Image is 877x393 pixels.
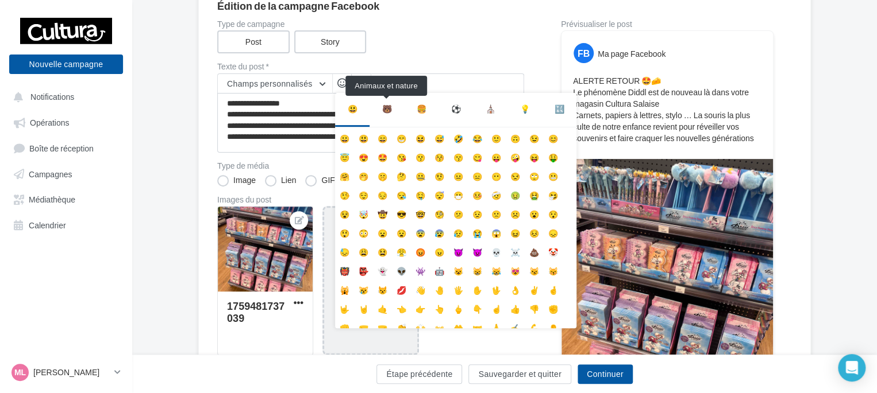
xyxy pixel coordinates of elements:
[487,279,506,298] li: 🖖
[30,92,74,102] span: Notifications
[411,165,430,184] li: 🤐
[451,102,461,116] div: ⚽
[373,146,392,165] li: 🤩
[335,222,354,241] li: 😲
[487,127,506,146] li: 🙂
[354,298,373,317] li: 🤘
[544,127,563,146] li: 😊
[14,367,26,378] span: Ml
[487,317,506,336] li: 🙏
[354,241,373,260] li: 😩
[335,317,354,336] li: 👊
[506,146,525,165] li: 🤪
[227,79,313,88] span: Champs personnalisés
[430,260,449,279] li: 🤖
[468,203,487,222] li: 😟
[411,317,430,336] li: 🙌
[354,222,373,241] li: 😳
[506,127,525,146] li: 🙃
[525,127,544,146] li: 😉
[7,214,125,235] a: Calendrier
[217,20,524,28] label: Type de campagne
[373,184,392,203] li: 😔
[227,299,284,324] div: 1759481737039
[411,127,430,146] li: 😆
[525,146,544,165] li: 😝
[218,74,332,94] button: Champs personnalisés
[294,30,367,53] label: Story
[373,241,392,260] li: 😫
[392,165,411,184] li: 🤔
[376,364,462,384] button: Étape précédente
[544,279,563,298] li: 🤞
[544,222,563,241] li: 😞
[430,184,449,203] li: 😴
[449,317,468,336] li: 🤲
[335,241,354,260] li: 😓
[449,298,468,317] li: 🖕
[525,222,544,241] li: 😣
[335,146,354,165] li: 😇
[392,146,411,165] li: 😘
[449,203,468,222] li: 😕
[449,279,468,298] li: 🖐
[33,367,110,378] p: [PERSON_NAME]
[449,260,468,279] li: 😺
[9,361,123,383] a: Ml [PERSON_NAME]
[525,317,544,336] li: 💪
[468,165,487,184] li: 😑
[382,102,392,116] div: 🐻
[335,279,354,298] li: 🙀
[335,127,354,146] li: 😀
[506,184,525,203] li: 🤢
[525,260,544,279] li: 😼
[506,279,525,298] li: 👌
[430,317,449,336] li: 👐
[392,222,411,241] li: 😧
[430,203,449,222] li: 🧐
[544,165,563,184] li: 😬
[373,222,392,241] li: 😦
[7,188,125,209] a: Médiathèque
[486,102,495,116] div: ⛪
[468,184,487,203] li: 🤒
[430,165,449,184] li: 🤨
[838,354,866,382] div: Open Intercom Messenger
[468,364,571,384] button: Sauvegarder et quitter
[468,222,487,241] li: 😭
[525,279,544,298] li: ✌
[468,127,487,146] li: 😂
[487,203,506,222] li: 🙁
[506,165,525,184] li: 😒
[525,165,544,184] li: 🙄
[525,298,544,317] li: 👎
[335,184,354,203] li: 🤥
[217,63,524,71] label: Texte du post *
[411,298,430,317] li: 👉
[578,364,633,384] button: Continuer
[335,203,354,222] li: 😵
[417,102,426,116] div: 🍔
[217,162,524,170] label: Type de média
[574,43,594,63] div: FB
[373,203,392,222] li: 🤠
[345,76,427,96] div: Animaux et nature
[392,260,411,279] li: 👽
[411,203,430,222] li: 🤓
[544,184,563,203] li: 🤧
[217,1,792,11] div: Édition de la campagne Facebook
[525,203,544,222] li: 😮
[544,317,563,336] li: 👂
[544,146,563,165] li: 🤑
[392,127,411,146] li: 😁
[411,222,430,241] li: 😨
[506,317,525,336] li: ✍
[411,241,430,260] li: 😡
[544,260,563,279] li: 😽
[29,194,75,204] span: Médiathèque
[468,279,487,298] li: ✋
[449,184,468,203] li: 😷
[265,175,296,186] label: Lien
[520,102,530,116] div: 💡
[468,241,487,260] li: 👿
